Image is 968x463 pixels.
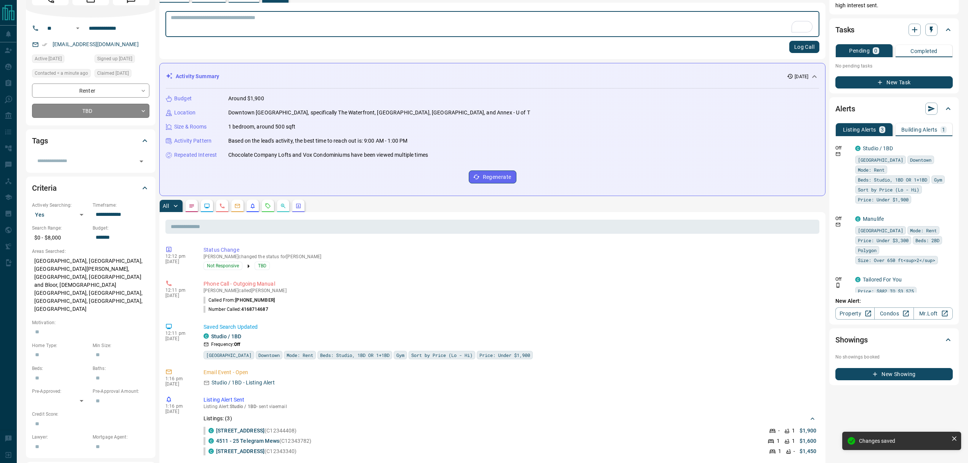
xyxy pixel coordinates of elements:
[165,336,192,341] p: [DATE]
[835,368,953,380] button: New Showing
[216,427,297,435] p: (C12344408)
[176,72,219,80] p: Activity Summary
[32,434,89,440] p: Lawyer:
[858,236,909,244] span: Price: Under $3,300
[835,60,953,72] p: No pending tasks
[32,255,149,315] p: [GEOGRAPHIC_DATA], [GEOGRAPHIC_DATA], [GEOGRAPHIC_DATA][PERSON_NAME], [GEOGRAPHIC_DATA], [GEOGRAP...
[93,202,149,209] p: Timeframe:
[32,55,91,65] div: Wed Aug 13 2025
[204,306,268,313] p: Number Called:
[32,231,89,244] p: $0 - $8,000
[53,41,139,47] a: [EMAIL_ADDRESS][DOMAIN_NAME]
[32,248,149,255] p: Areas Searched:
[934,176,942,183] span: Gym
[320,351,389,359] span: Beds: Studio, 1BD OR 1+1BD
[835,24,854,36] h2: Tasks
[777,437,780,445] p: 1
[265,203,271,209] svg: Requests
[295,203,301,209] svg: Agent Actions
[95,55,149,65] div: Tue Sep 26 2023
[204,323,816,331] p: Saved Search Updated
[858,186,919,193] span: Sort by Price (Lo - Hi)
[858,287,914,295] span: Price: $882 TO $3,575
[211,333,241,339] a: Studio / 1BD
[32,365,89,372] p: Beds:
[204,415,232,423] p: Listings: ( 3 )
[835,331,953,349] div: Showings
[881,127,884,132] p: 3
[835,2,953,10] p: high interest sent.
[136,156,147,167] button: Open
[835,76,953,88] button: New Task
[216,447,297,455] p: (C12343340)
[874,48,877,53] p: 0
[174,137,212,145] p: Activity Pattern
[32,132,149,150] div: Tags
[915,236,939,244] span: Beds: 2BD
[204,246,816,254] p: Status Change
[228,137,407,145] p: Based on the lead's activity, the best time to reach out is: 9:00 AM - 1:00 PM
[208,428,214,433] div: condos.ca
[97,55,132,63] span: Signed up [DATE]
[228,109,530,117] p: Downtown [GEOGRAPHIC_DATA], specifically The Waterfront, [GEOGRAPHIC_DATA], [GEOGRAPHIC_DATA], an...
[32,84,149,98] div: Renter
[800,437,816,445] p: $1,600
[835,21,953,39] div: Tasks
[858,156,903,164] span: [GEOGRAPHIC_DATA]
[835,307,875,320] a: Property
[258,262,266,270] span: TBD
[793,447,795,455] p: -
[163,203,169,209] p: All
[843,127,876,132] p: Listing Alerts
[835,276,851,283] p: Off
[165,331,192,336] p: 12:11 pm
[204,297,275,304] p: Called From:
[241,307,268,312] span: 4168714687
[32,342,89,349] p: Home Type:
[216,437,311,445] p: (C12343782)
[835,283,841,288] svg: Push Notification Only
[204,280,816,288] p: Phone Call - Outgoing Manual
[858,256,935,264] span: Size: Over 650 ft<sup>2</sup>
[411,351,473,359] span: Sort by Price (Lo - Hi)
[216,438,279,444] a: 4511 - 25 Telegram Mews
[835,297,953,305] p: New Alert:
[165,288,192,293] p: 12:11 pm
[859,438,948,444] div: Changes saved
[174,123,207,131] p: Size & Rooms
[858,196,909,203] span: Price: Under $1,900
[778,447,781,455] p: 1
[858,246,877,254] span: Polygon
[32,202,89,209] p: Actively Searching:
[208,438,214,444] div: condos.ca
[855,146,861,151] div: condos.ca
[165,404,192,409] p: 1:16 pm
[93,434,149,440] p: Mortgage Agent:
[795,73,808,80] p: [DATE]
[212,379,275,387] p: Studio / 1BD - Listing Alert
[171,14,814,34] textarea: To enrich screen reader interactions, please activate Accessibility in Grammarly extension settings
[235,297,275,303] span: [PHONE_NUMBER]
[204,203,210,209] svg: Lead Browsing Activity
[216,428,264,434] a: [STREET_ADDRESS]
[165,259,192,264] p: [DATE]
[835,103,855,115] h2: Alerts
[910,227,937,234] span: Mode: Rent
[234,203,240,209] svg: Emails
[204,412,816,426] div: Listings: (3)
[234,342,240,347] strong: Off
[863,145,893,151] a: Studio / 1BD
[165,293,192,298] p: [DATE]
[165,409,192,414] p: [DATE]
[93,365,149,372] p: Baths:
[165,254,192,259] p: 12:12 pm
[855,216,861,222] div: condos.ca
[211,341,240,348] p: Frequency:
[174,109,196,117] p: Location
[166,69,819,84] div: Activity Summary[DATE]
[32,411,149,418] p: Credit Score:
[206,351,252,359] span: [GEOGRAPHIC_DATA]
[835,222,841,227] svg: Email
[165,381,192,387] p: [DATE]
[219,203,225,209] svg: Calls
